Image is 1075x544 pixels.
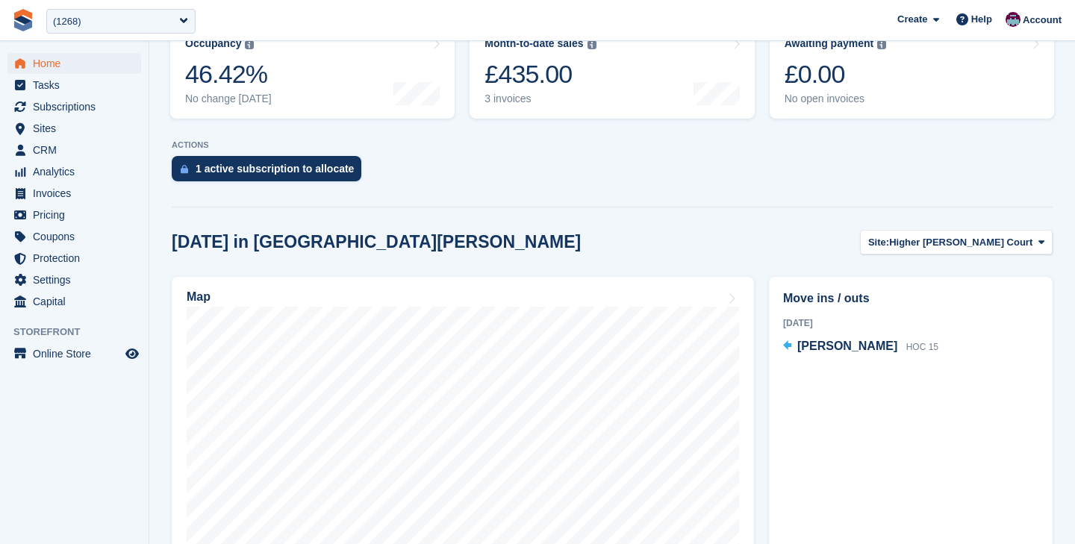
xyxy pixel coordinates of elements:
a: Awaiting payment £0.00 No open invoices [770,24,1054,119]
span: Settings [33,269,122,290]
div: Awaiting payment [785,37,874,50]
a: menu [7,343,141,364]
a: menu [7,75,141,96]
a: Occupancy 46.42% No change [DATE] [170,24,455,119]
span: Higher [PERSON_NAME] Court [889,235,1032,250]
h2: Map [187,290,211,304]
div: Occupancy [185,37,241,50]
span: Storefront [13,325,149,340]
div: 1 active subscription to allocate [196,163,354,175]
div: £435.00 [484,59,596,90]
div: Month-to-date sales [484,37,583,50]
p: ACTIONS [172,140,1053,150]
img: stora-icon-8386f47178a22dfd0bd8f6a31ec36ba5ce8667c1dd55bd0f319d3a0aa187defe.svg [12,9,34,31]
h2: Move ins / outs [783,290,1038,307]
div: £0.00 [785,59,887,90]
span: Account [1023,13,1062,28]
a: menu [7,291,141,312]
span: Coupons [33,226,122,247]
span: [PERSON_NAME] [797,340,897,352]
a: menu [7,161,141,182]
div: No change [DATE] [185,93,272,105]
div: 3 invoices [484,93,596,105]
span: Pricing [33,204,122,225]
span: Subscriptions [33,96,122,117]
span: Home [33,53,122,74]
a: menu [7,204,141,225]
button: Site: Higher [PERSON_NAME] Court [860,230,1053,254]
img: active_subscription_to_allocate_icon-d502201f5373d7db506a760aba3b589e785aa758c864c3986d89f69b8ff3... [181,164,188,174]
div: No open invoices [785,93,887,105]
a: Preview store [123,345,141,363]
span: Capital [33,291,122,312]
a: menu [7,269,141,290]
a: menu [7,53,141,74]
a: menu [7,183,141,204]
span: Help [971,12,992,27]
a: menu [7,248,141,269]
div: 46.42% [185,59,272,90]
span: Create [897,12,927,27]
a: menu [7,226,141,247]
span: Tasks [33,75,122,96]
img: icon-info-grey-7440780725fd019a000dd9b08b2336e03edf1995a4989e88bcd33f0948082b44.svg [588,40,596,49]
span: Invoices [33,183,122,204]
span: Sites [33,118,122,139]
span: HOC 15 [906,342,938,352]
a: Month-to-date sales £435.00 3 invoices [470,24,754,119]
span: Protection [33,248,122,269]
img: icon-info-grey-7440780725fd019a000dd9b08b2336e03edf1995a4989e88bcd33f0948082b44.svg [877,40,886,49]
img: icon-info-grey-7440780725fd019a000dd9b08b2336e03edf1995a4989e88bcd33f0948082b44.svg [245,40,254,49]
div: (1268) [53,14,81,29]
div: [DATE] [783,316,1038,330]
span: CRM [33,140,122,160]
a: menu [7,118,141,139]
h2: [DATE] in [GEOGRAPHIC_DATA][PERSON_NAME] [172,232,581,252]
span: Analytics [33,161,122,182]
a: menu [7,96,141,117]
a: [PERSON_NAME] HOC 15 [783,337,938,357]
span: Site: [868,235,889,250]
a: 1 active subscription to allocate [172,156,369,189]
img: Brian Young [1006,12,1021,27]
a: menu [7,140,141,160]
span: Online Store [33,343,122,364]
